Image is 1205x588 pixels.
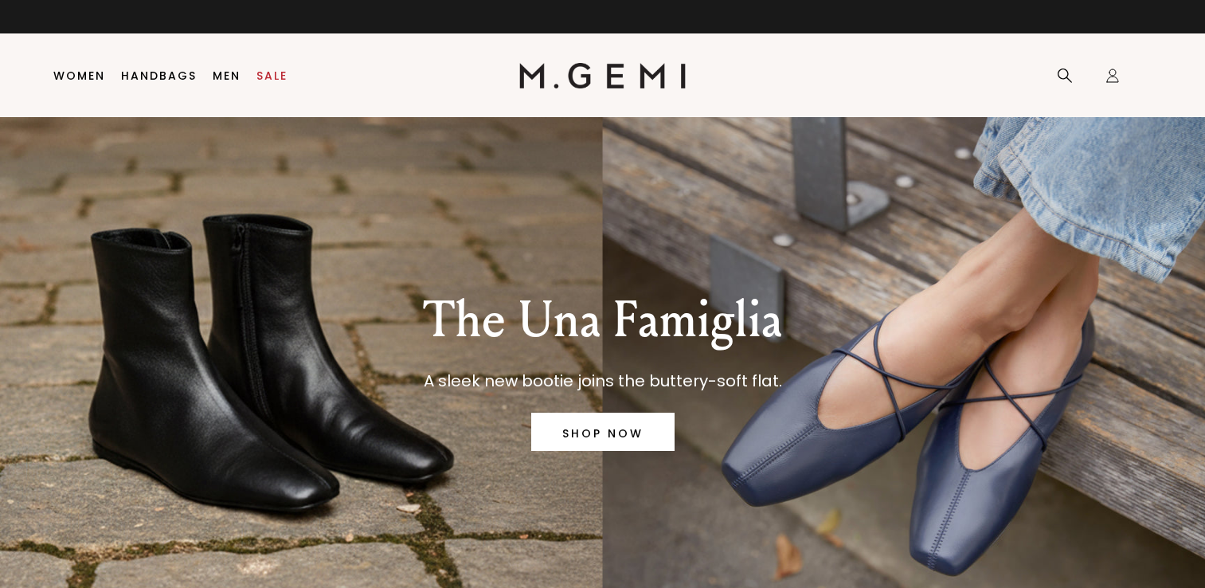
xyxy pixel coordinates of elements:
[256,69,288,82] a: Sale
[121,69,197,82] a: Handbags
[531,413,675,451] a: SHOP NOW
[213,69,241,82] a: Men
[423,368,782,394] p: A sleek new bootie joins the buttery-soft flat.
[423,292,782,349] p: The Una Famiglia
[53,69,105,82] a: Women
[519,63,686,88] img: M.Gemi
